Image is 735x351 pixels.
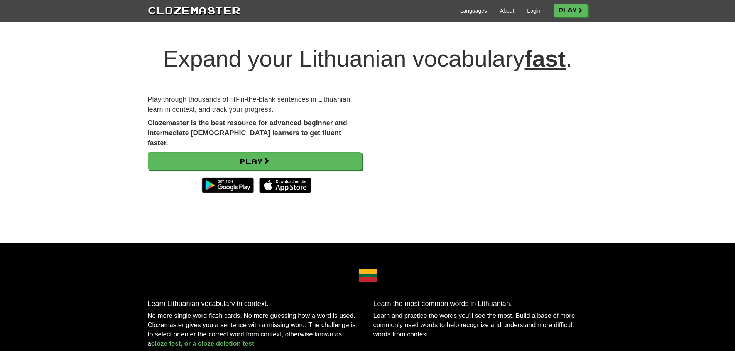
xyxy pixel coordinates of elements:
p: Play through thousands of fill-in-the-blank sentences in Lithuanian, learn in context, and track ... [148,95,362,114]
a: Login [527,7,540,15]
img: Download_on_the_App_Store_Badge_US-UK_135x40-25178aeef6eb6b83b96f5f2d004eda3bffbb37122de64afbaef7... [259,178,311,193]
a: Languages [460,7,487,15]
a: Play [554,4,588,17]
u: fast [524,46,566,72]
a: cloze test, or a cloze deletion test [151,340,254,347]
h1: Expand your Lithuanian vocabulary . [148,46,588,72]
img: Get it on Google Play [198,174,258,197]
a: About [500,7,514,15]
p: Learn and practice the words you'll see the most. Build a base of more commonly used words to hel... [373,311,588,339]
h3: Learn Lithuanian vocabulary in context. [148,300,362,308]
p: No more single word flash cards. No more guessing how a word is used. Clozemaster gives you a sen... [148,311,362,348]
a: Play [148,152,362,170]
h3: Learn the most common words in Lithuanian. [373,300,588,308]
strong: Clozemaster is the best resource for advanced beginner and intermediate [DEMOGRAPHIC_DATA] learne... [148,119,347,146]
a: Clozemaster [148,3,240,17]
